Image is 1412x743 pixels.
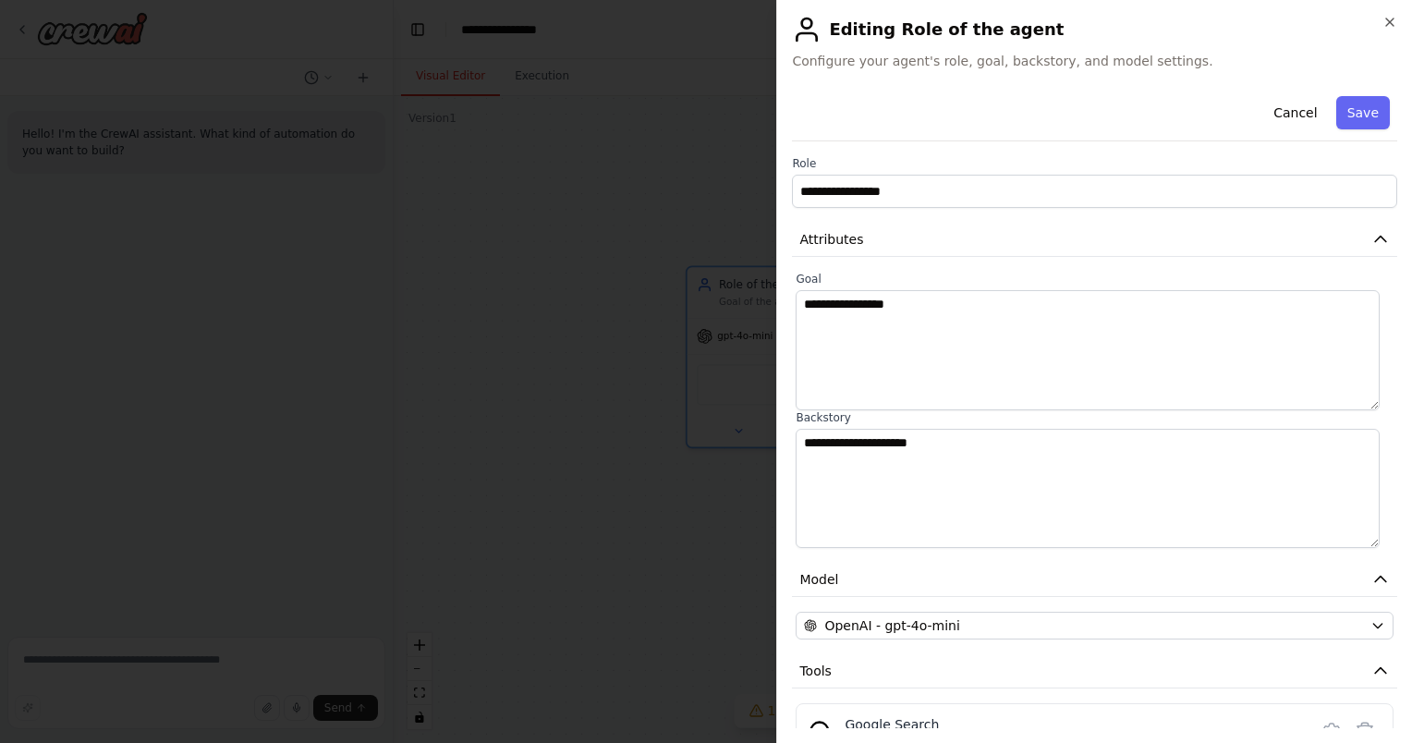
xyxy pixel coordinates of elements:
[1336,96,1390,129] button: Save
[1262,96,1328,129] button: Cancel
[796,272,1394,286] label: Goal
[845,715,1139,734] div: Google Search
[799,230,863,249] span: Attributes
[792,156,1397,171] label: Role
[824,616,959,635] span: OpenAI - gpt-4o-mini
[796,410,1394,425] label: Backstory
[792,52,1397,70] span: Configure your agent's role, goal, backstory, and model settings.
[796,612,1394,639] button: OpenAI - gpt-4o-mini
[792,563,1397,597] button: Model
[792,15,1397,44] h2: Editing Role of the agent
[799,570,838,589] span: Model
[792,654,1397,688] button: Tools
[799,662,832,680] span: Tools
[792,223,1397,257] button: Attributes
